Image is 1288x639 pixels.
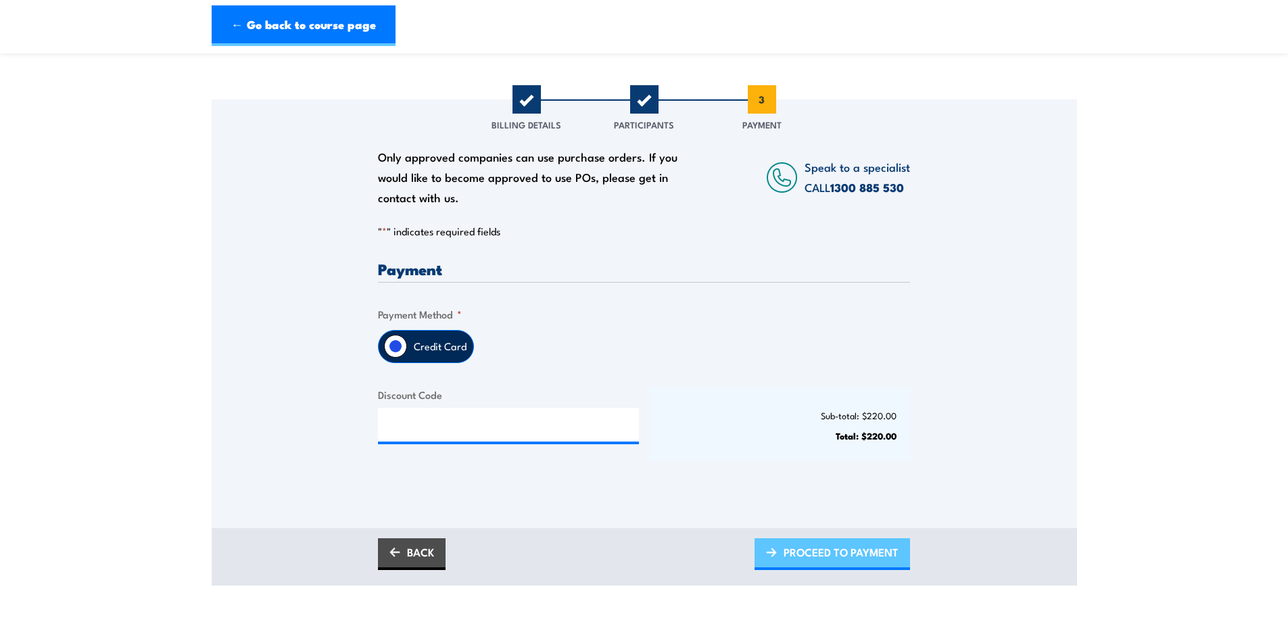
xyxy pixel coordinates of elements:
[378,306,462,322] legend: Payment Method
[805,158,910,195] span: Speak to a specialist CALL
[407,331,473,362] label: Credit Card
[630,85,659,114] span: 2
[663,410,897,421] p: Sub-total: $220.00
[742,118,782,131] span: Payment
[512,85,541,114] span: 1
[614,118,674,131] span: Participants
[378,147,685,208] div: Only approved companies can use purchase orders. If you would like to become approved to use POs,...
[836,429,897,442] strong: Total: $220.00
[212,5,396,46] a: ← Go back to course page
[378,224,910,238] p: " " indicates required fields
[378,261,910,277] h3: Payment
[378,387,639,402] label: Discount Code
[830,179,904,196] a: 1300 885 530
[748,85,776,114] span: 3
[755,538,910,570] a: PROCEED TO PAYMENT
[492,118,561,131] span: Billing Details
[784,534,899,570] span: PROCEED TO PAYMENT
[378,538,446,570] a: BACK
